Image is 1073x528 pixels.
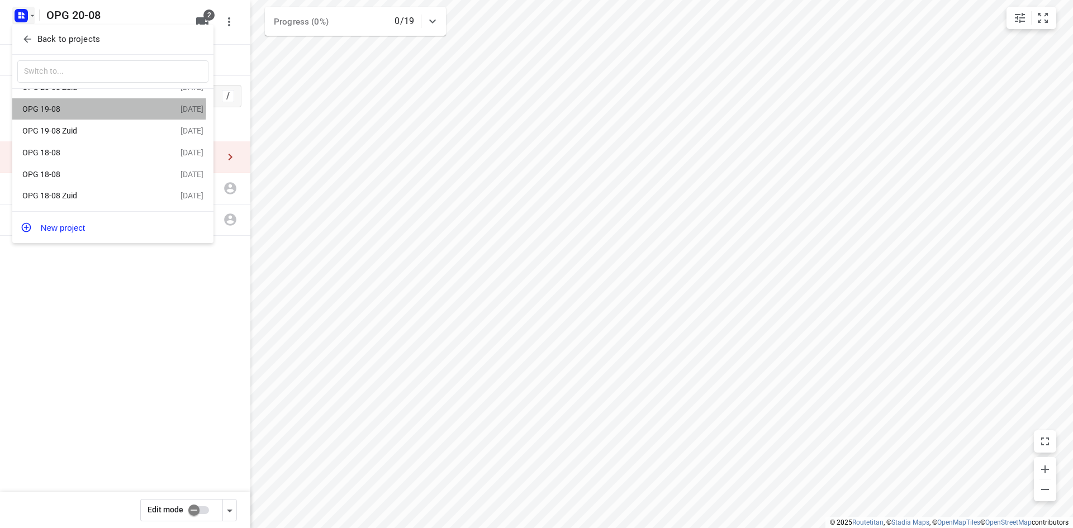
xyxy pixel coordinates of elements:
div: OPG 18-08 [22,170,151,179]
div: OPG 18-08[DATE] [12,141,213,163]
div: [DATE] [181,191,203,200]
div: OPG 18-08 [22,148,151,157]
div: OPG 19-08 Zuid[DATE] [12,120,213,141]
div: [DATE] [181,170,203,179]
div: [DATE] [181,104,203,113]
button: New project [12,216,213,239]
div: OPG 19-08 [22,104,151,113]
div: [DATE] [181,126,203,135]
input: Switch to... [17,60,208,83]
div: OPG 18-08 Zuid [22,191,151,200]
div: OPG 19-08 Zuid [22,126,151,135]
div: OPG 19-08[DATE] [12,98,213,120]
div: OPG 18-08[DATE] [12,163,213,185]
div: OPG 18-08 Zuid[DATE] [12,185,213,207]
p: Back to projects [37,33,100,46]
div: [DATE] [181,148,203,157]
button: Back to projects [17,30,208,49]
